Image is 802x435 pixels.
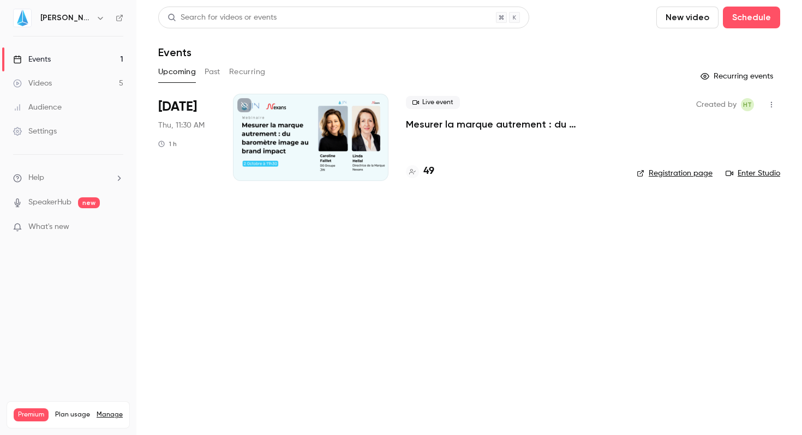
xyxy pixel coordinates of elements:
span: Premium [14,408,49,421]
button: Recurring [229,63,266,81]
a: SpeakerHub [28,197,71,208]
span: Created by [696,98,737,111]
a: Mesurer la marque autrement : du baromètre image au brand impact [406,118,619,131]
span: Thu, 11:30 AM [158,120,205,131]
div: Videos [13,78,52,89]
span: Plan usage [55,410,90,419]
div: Audience [13,102,62,113]
img: JIN [14,9,31,27]
div: Search for videos or events [167,12,277,23]
a: Registration page [637,168,713,179]
div: Oct 2 Thu, 11:30 AM (Europe/Paris) [158,94,216,181]
a: Manage [97,410,123,419]
a: 49 [406,164,434,179]
span: What's new [28,221,69,233]
span: new [78,197,100,208]
span: Hugo Tauzin [741,98,754,111]
div: 1 h [158,140,177,148]
h4: 49 [423,164,434,179]
li: help-dropdown-opener [13,172,123,184]
iframe: Noticeable Trigger [110,222,123,232]
div: Settings [13,126,57,137]
a: Enter Studio [726,168,780,179]
button: Past [205,63,220,81]
span: HT [743,98,752,111]
h6: [PERSON_NAME] [40,13,92,23]
button: New video [656,7,719,28]
div: Events [13,54,51,65]
button: Recurring events [696,68,780,85]
span: Live event [406,96,460,109]
span: Help [28,172,44,184]
button: Schedule [723,7,780,28]
h1: Events [158,46,191,59]
button: Upcoming [158,63,196,81]
span: [DATE] [158,98,197,116]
